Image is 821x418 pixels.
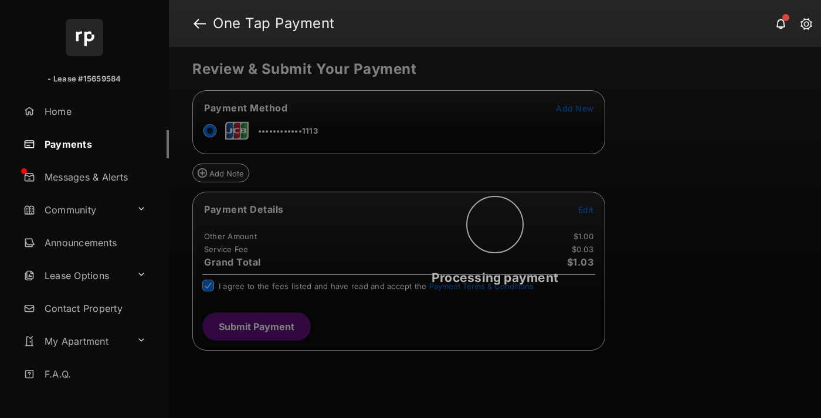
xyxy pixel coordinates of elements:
a: Messages & Alerts [19,163,169,191]
a: Announcements [19,229,169,257]
a: F.A.Q. [19,360,169,388]
a: Home [19,97,169,125]
a: Lease Options [19,261,132,290]
img: svg+xml;base64,PHN2ZyB4bWxucz0iaHR0cDovL3d3dy53My5vcmcvMjAwMC9zdmciIHdpZHRoPSI2NCIgaGVpZ2h0PSI2NC... [66,19,103,56]
a: My Apartment [19,327,132,355]
p: - Lease #15659584 [48,73,121,85]
strong: One Tap Payment [213,16,335,30]
a: Payments [19,130,169,158]
a: Community [19,196,132,224]
span: Processing payment [432,270,558,285]
a: Contact Property [19,294,169,322]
